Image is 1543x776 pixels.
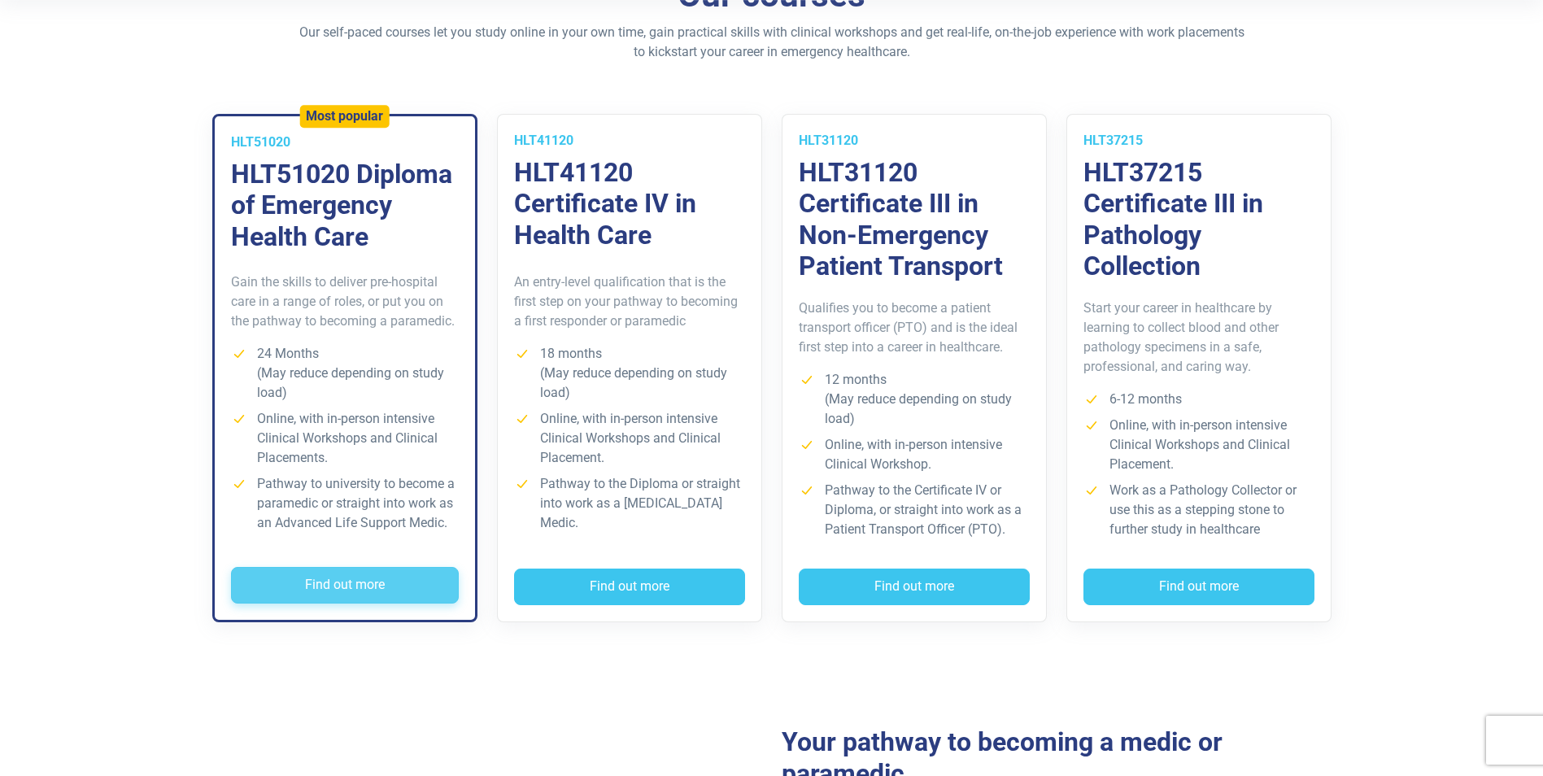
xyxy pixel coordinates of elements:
p: Our self-paced courses let you study online in your own time, gain practical skills with clinical... [296,23,1248,62]
a: Most popular HLT51020 HLT51020 Diploma of Emergency Health Care Gain the skills to deliver pre-ho... [212,114,477,622]
button: Find out more [799,569,1030,606]
li: Pathway to university to become a paramedic or straight into work as an Advanced Life Support Medic. [231,474,459,533]
li: Online, with in-person intensive Clinical Workshops and Clinical Placement. [514,409,745,468]
p: Start your career in healthcare by learning to collect blood and other pathology specimens in a s... [1083,299,1314,377]
span: HLT41120 [514,133,573,148]
li: Online, with in-person intensive Clinical Workshops and Clinical Placements. [231,409,459,468]
a: HLT31120 HLT31120 Certificate III in Non-Emergency Patient Transport Qualifies you to become a pa... [782,114,1047,622]
h3: HLT37215 Certificate III in Pathology Collection [1083,157,1314,282]
li: Pathway to the Diploma or straight into work as a [MEDICAL_DATA] Medic. [514,474,745,533]
button: Find out more [1083,569,1314,606]
span: HLT51020 [231,134,290,150]
button: Find out more [514,569,745,606]
li: Work as a Pathology Collector or use this as a stepping stone to further study in healthcare [1083,481,1314,539]
p: Qualifies you to become a patient transport officer (PTO) and is the ideal first step into a care... [799,299,1030,357]
h5: Most popular [306,108,383,124]
span: HLT37215 [1083,133,1143,148]
li: 6-12 months [1083,390,1314,409]
a: HLT41120 HLT41120 Certificate IV in Health Care An entry-level qualification that is the first st... [497,114,762,622]
a: HLT37215 HLT37215 Certificate III in Pathology Collection Start your career in healthcare by lear... [1066,114,1332,622]
button: Find out more [231,567,459,604]
li: Pathway to the Certificate IV or Diploma, or straight into work as a Patient Transport Officer (P... [799,481,1030,539]
li: 18 months (May reduce depending on study load) [514,344,745,403]
p: Gain the skills to deliver pre-hospital care in a range of roles, or put you on the pathway to be... [231,272,459,331]
li: 12 months (May reduce depending on study load) [799,370,1030,429]
h3: HLT31120 Certificate III in Non-Emergency Patient Transport [799,157,1030,282]
li: Online, with in-person intensive Clinical Workshop. [799,435,1030,474]
h3: HLT51020 Diploma of Emergency Health Care [231,159,459,252]
li: Online, with in-person intensive Clinical Workshops and Clinical Placement. [1083,416,1314,474]
li: 24 Months (May reduce depending on study load) [231,344,459,403]
span: HLT31120 [799,133,858,148]
h3: HLT41120 Certificate IV in Health Care [514,157,745,251]
p: An entry-level qualification that is the first step on your pathway to becoming a first responder... [514,272,745,331]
